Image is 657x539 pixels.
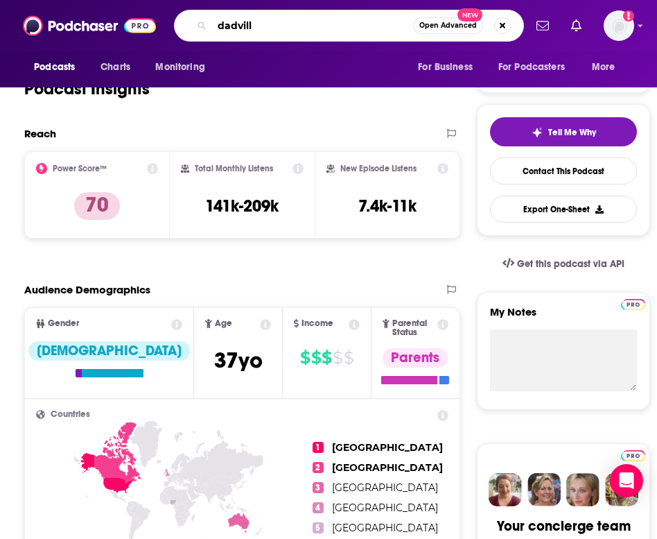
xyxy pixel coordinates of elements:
[53,164,107,173] h2: Power Score™
[313,502,324,513] span: 4
[51,410,90,419] span: Countries
[313,442,324,453] span: 1
[23,12,156,39] img: Podchaser - Follow, Share and Rate Podcasts
[358,196,417,216] h3: 7.4k-11k
[517,258,624,270] span: Get this podcast via API
[24,283,150,296] h2: Audience Demographics
[491,247,636,281] a: Get this podcast via API
[91,54,139,80] a: Charts
[332,522,438,534] span: [GEOGRAPHIC_DATA]
[621,297,645,310] a: Pro website
[592,58,615,77] span: More
[498,58,565,77] span: For Podcasters
[610,464,643,497] div: Open Intercom Messenger
[489,54,585,80] button: open menu
[548,127,596,138] span: Tell Me Why
[604,10,634,41] button: Show profile menu
[28,341,190,361] div: [DEMOGRAPHIC_DATA]
[566,14,587,37] a: Show notifications dropdown
[322,347,331,369] span: $
[205,196,279,216] h3: 141k-209k
[34,58,75,77] span: Podcasts
[392,319,435,337] span: Parental Status
[332,461,443,474] span: [GEOGRAPHIC_DATA]
[48,319,79,328] span: Gender
[300,347,310,369] span: $
[311,347,321,369] span: $
[333,347,342,369] span: $
[457,8,482,22] span: New
[621,450,645,461] img: Podchaser Pro
[313,522,324,533] span: 5
[582,54,633,80] button: open menu
[340,164,417,173] h2: New Episode Listens
[490,117,637,146] button: tell me why sparkleTell Me Why
[212,15,413,37] input: Search podcasts, credits, & more...
[313,482,324,493] span: 3
[332,481,438,494] span: [GEOGRAPHIC_DATA]
[332,441,443,454] span: [GEOGRAPHIC_DATA]
[24,78,150,99] h1: Podcast Insights
[621,299,645,310] img: Podchaser Pro
[313,462,324,473] span: 2
[332,502,438,514] span: [GEOGRAPHIC_DATA]
[413,17,483,34] button: Open AdvancedNew
[531,14,554,37] a: Show notifications dropdown
[146,54,222,80] button: open menu
[24,127,56,140] h2: Reach
[74,192,120,220] p: 70
[490,157,637,185] a: Contact This Podcast
[566,473,599,506] img: Jules Profile
[621,448,645,461] a: Pro website
[174,10,524,42] div: Search podcasts, credits, & more...
[100,58,130,77] span: Charts
[623,10,634,22] svg: Add a profile image
[532,127,543,138] img: tell me why sparkle
[214,347,263,374] span: 37 yo
[604,10,634,41] img: User Profile
[344,347,353,369] span: $
[408,54,490,80] button: open menu
[604,10,634,41] span: Logged in as AirwaveMedia
[418,58,473,77] span: For Business
[490,305,637,330] label: My Notes
[489,473,522,506] img: Sydney Profile
[497,517,631,535] div: Your concierge team
[215,319,232,328] span: Age
[24,54,93,80] button: open menu
[605,473,638,506] img: Jon Profile
[155,58,204,77] span: Monitoring
[195,164,273,173] h2: Total Monthly Listens
[490,196,637,223] button: Export One-Sheet
[527,473,561,506] img: Barbara Profile
[301,319,333,328] span: Income
[383,348,448,368] div: Parents
[419,22,477,29] span: Open Advanced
